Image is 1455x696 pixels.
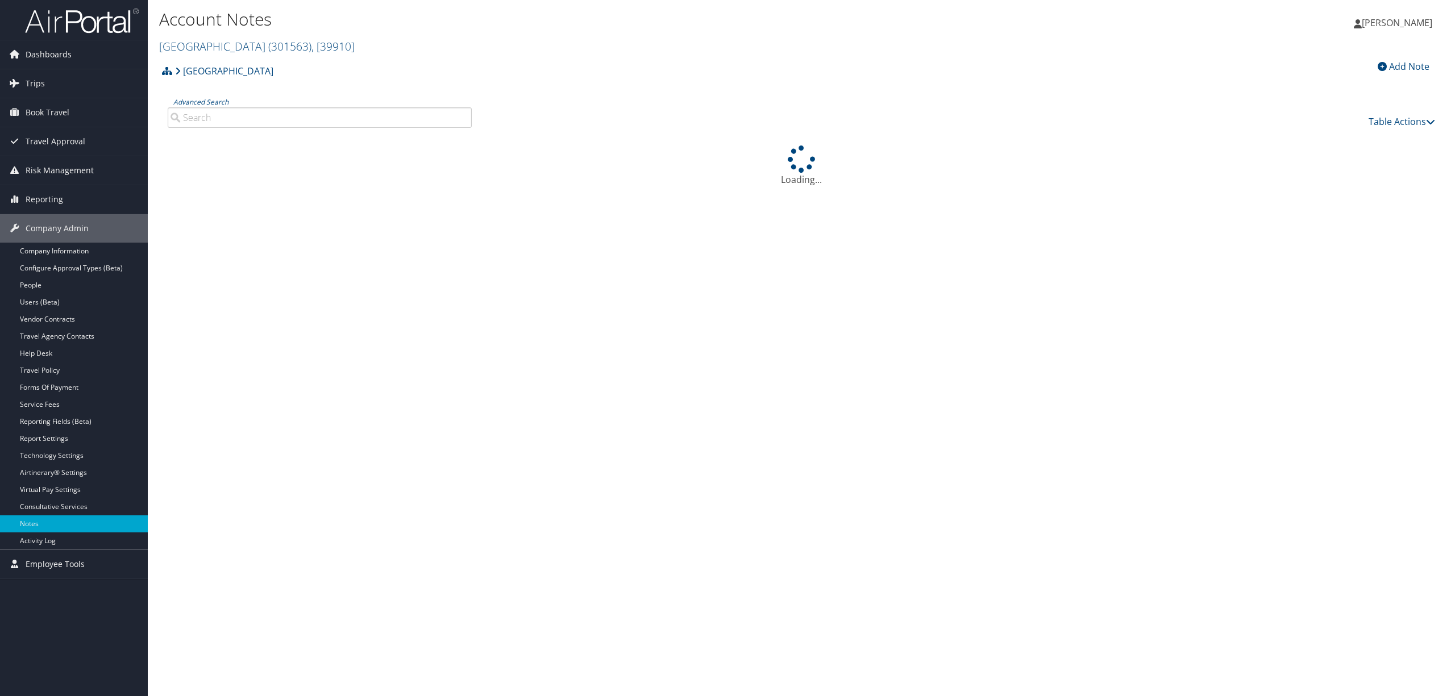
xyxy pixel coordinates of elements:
[1372,60,1435,73] div: Add Note
[175,60,273,82] a: [GEOGRAPHIC_DATA]
[311,39,355,54] span: , [ 39910 ]
[159,7,1016,31] h1: Account Notes
[1362,16,1432,29] span: [PERSON_NAME]
[159,145,1444,186] div: Loading...
[159,39,355,54] a: [GEOGRAPHIC_DATA]
[26,214,89,243] span: Company Admin
[26,550,85,578] span: Employee Tools
[1354,6,1444,40] a: [PERSON_NAME]
[26,185,63,214] span: Reporting
[173,97,228,107] a: Advanced Search
[26,156,94,185] span: Risk Management
[25,7,139,34] img: airportal-logo.png
[26,98,69,127] span: Book Travel
[26,69,45,98] span: Trips
[168,107,472,128] input: Advanced Search
[268,39,311,54] span: ( 301563 )
[1369,115,1435,128] a: Table Actions
[26,40,72,69] span: Dashboards
[26,127,85,156] span: Travel Approval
